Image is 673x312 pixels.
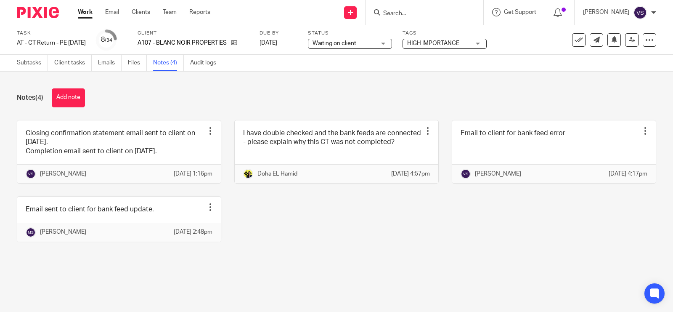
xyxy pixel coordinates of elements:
img: svg%3E [633,6,647,19]
h1: Notes [17,93,43,102]
span: Get Support [504,9,536,15]
a: Audit logs [190,55,223,71]
img: svg%3E [26,169,36,179]
a: Subtasks [17,55,48,71]
p: [PERSON_NAME] [475,170,521,178]
button: Add note [52,88,85,107]
span: (4) [35,94,43,101]
span: Waiting on client [313,40,356,46]
div: 8 [101,35,112,45]
a: Notes (4) [153,55,184,71]
a: Client tasks [54,55,92,71]
label: Status [308,30,392,37]
label: Task [17,30,86,37]
a: Work [78,8,93,16]
img: Pixie [17,7,59,18]
a: Emails [98,55,122,71]
p: [DATE] 4:57pm [391,170,430,178]
div: AT - CT Return - PE [DATE] [17,39,86,47]
span: [DATE] [260,40,277,46]
img: Doha-Starbridge.jpg [243,169,253,179]
a: Files [128,55,147,71]
p: [PERSON_NAME] [40,228,86,236]
a: Team [163,8,177,16]
p: [DATE] 2:48pm [174,228,212,236]
img: svg%3E [26,227,36,237]
label: Tags [403,30,487,37]
img: svg%3E [461,169,471,179]
p: [PERSON_NAME] [583,8,629,16]
p: Doha EL Hamid [257,170,297,178]
p: A107 - BLANC NOIR PROPERTIES LTD [138,39,227,47]
a: Email [105,8,119,16]
small: /34 [105,38,112,43]
label: Due by [260,30,297,37]
a: Clients [132,8,150,16]
a: Reports [189,8,210,16]
span: HIGH IMPORTANCE [407,40,459,46]
input: Search [382,10,458,18]
p: [DATE] 4:17pm [609,170,647,178]
div: AT - CT Return - PE 28-02-2025 [17,39,86,47]
label: Client [138,30,249,37]
p: [DATE] 1:16pm [174,170,212,178]
p: [PERSON_NAME] [40,170,86,178]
